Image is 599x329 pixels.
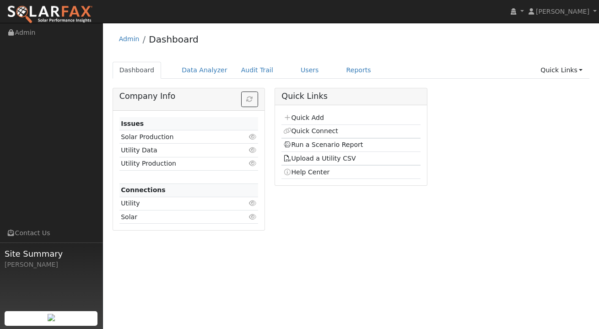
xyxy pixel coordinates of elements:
[294,62,326,79] a: Users
[248,214,257,220] i: Click to view
[113,62,162,79] a: Dashboard
[248,160,257,167] i: Click to view
[340,62,378,79] a: Reports
[7,5,93,24] img: SolarFax
[48,314,55,321] img: retrieve
[283,155,356,162] a: Upload a Utility CSV
[119,92,258,101] h5: Company Info
[536,8,589,15] span: [PERSON_NAME]
[281,92,420,101] h5: Quick Links
[248,147,257,153] i: Click to view
[121,120,144,127] strong: Issues
[283,114,324,121] a: Quick Add
[234,62,280,79] a: Audit Trail
[5,260,98,270] div: [PERSON_NAME]
[5,248,98,260] span: Site Summary
[248,200,257,206] i: Click to view
[119,35,140,43] a: Admin
[283,127,338,135] a: Quick Connect
[119,144,236,157] td: Utility Data
[283,141,363,148] a: Run a Scenario Report
[119,210,236,224] td: Solar
[119,130,236,144] td: Solar Production
[175,62,234,79] a: Data Analyzer
[119,197,236,210] td: Utility
[121,186,166,194] strong: Connections
[534,62,589,79] a: Quick Links
[248,134,257,140] i: Click to view
[149,34,199,45] a: Dashboard
[119,157,236,170] td: Utility Production
[283,168,330,176] a: Help Center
